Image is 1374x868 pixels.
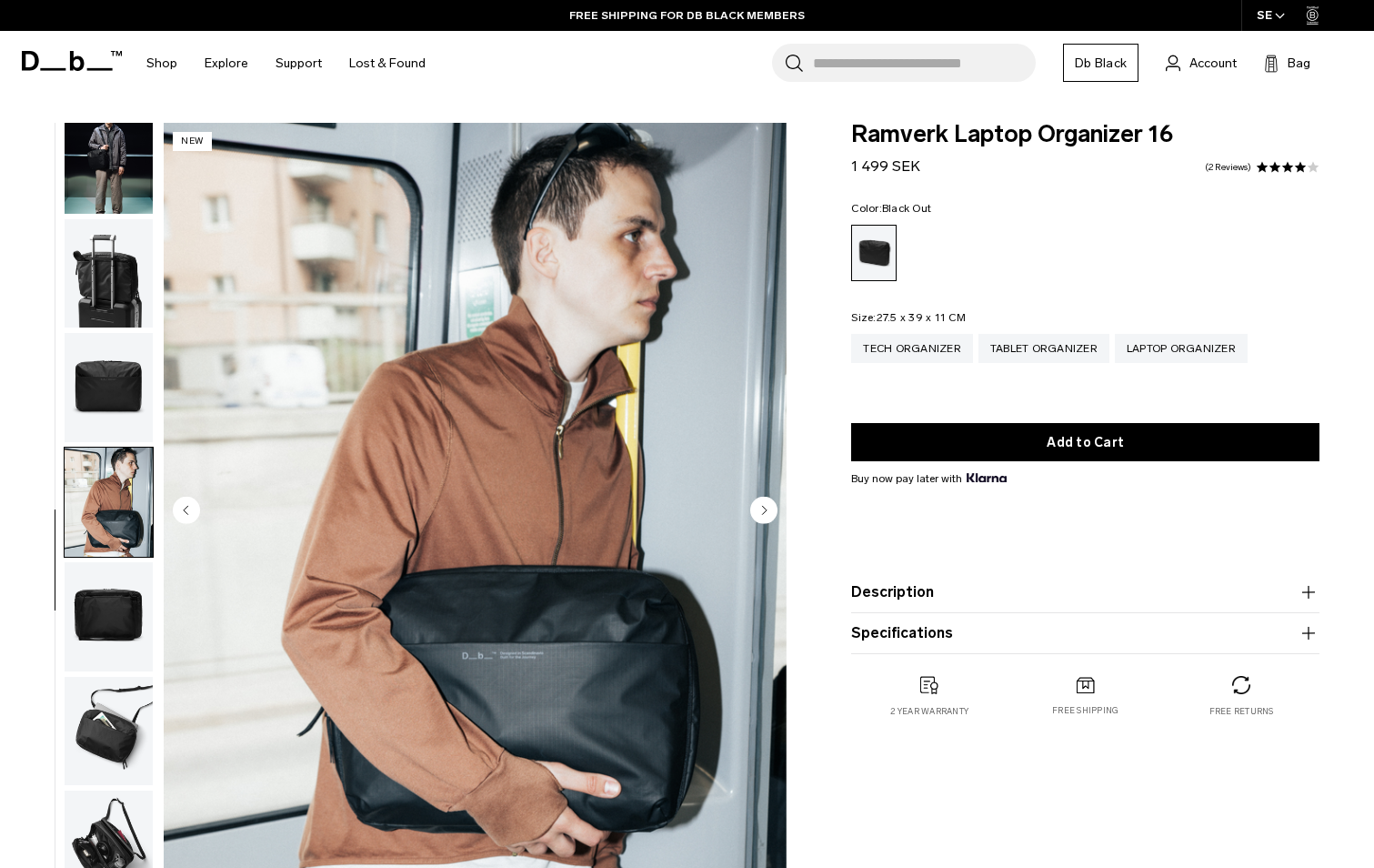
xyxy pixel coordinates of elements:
button: Specifications [851,622,1319,644]
span: Ramverk Laptop Organizer 16 [851,123,1319,146]
button: Next slide [750,496,777,527]
img: Ramverk Laptop Organizer 16" Black Out [65,219,153,328]
button: Add to Cart [851,423,1319,461]
button: Ramverk Laptop Organizer 16" Black Out [64,447,154,558]
legend: Color: [851,203,931,214]
a: Db Black [1063,44,1138,82]
nav: Main Navigation [133,31,439,96]
button: Ramverk Laptop Organizer 16" Black Out [64,218,154,329]
a: 2 reviews [1205,163,1251,172]
img: {"height" => 20, "alt" => "Klarna"} [967,473,1006,482]
span: 1 499 SEK [851,157,920,175]
a: Tablet Organizer [978,334,1109,363]
button: Ramverk Laptop Organizer 16" Black Out [64,104,154,215]
button: Ramverk Laptop Organizer 16" Black Out [64,561,154,672]
a: Laptop Organizer [1115,334,1248,363]
span: Account [1189,54,1237,73]
a: FREE SHIPPING FOR DB BLACK MEMBERS [569,7,805,24]
a: Lost & Found [349,31,426,96]
a: Black Out [851,225,897,281]
p: Free shipping [1052,704,1118,717]
img: Ramverk Laptop Organizer 16" Black Out [65,448,153,557]
button: Ramverk Laptop Organizer 16" Black Out [64,332,154,443]
span: Buy now pay later with [851,470,1006,487]
button: Previous slide [173,496,200,527]
button: Bag [1264,52,1310,74]
img: Ramverk Laptop Organizer 16" Black Out [65,562,153,671]
a: Support [276,31,322,96]
p: 2 year warranty [890,705,968,718]
a: Explore [205,31,248,96]
p: Free returns [1209,705,1274,718]
p: New [173,132,212,151]
button: Ramverk Laptop Organizer 16" Black Out [64,676,154,787]
legend: Size: [851,312,966,323]
span: 27.5 x 39 x 11 CM [877,311,966,324]
img: Ramverk Laptop Organizer 16" Black Out [65,333,153,442]
span: Black Out [882,202,931,215]
img: Ramverk Laptop Organizer 16" Black Out [65,105,153,214]
a: Tech Organizer [851,334,973,363]
img: Ramverk Laptop Organizer 16" Black Out [65,677,153,786]
span: Bag [1288,54,1310,73]
a: Shop [146,31,177,96]
button: Description [851,581,1319,603]
a: Account [1166,52,1237,74]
